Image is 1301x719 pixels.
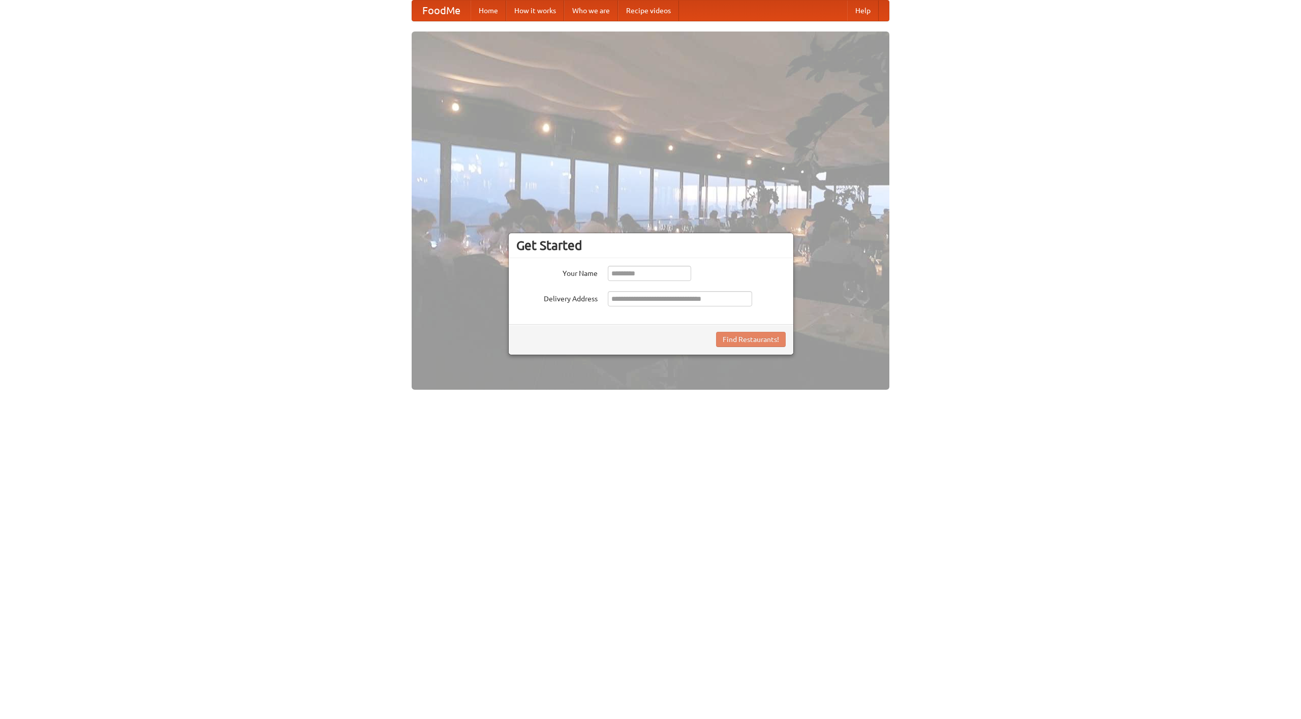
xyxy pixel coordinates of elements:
a: Help [847,1,879,21]
a: Who we are [564,1,618,21]
label: Delivery Address [516,291,598,304]
a: Home [471,1,506,21]
label: Your Name [516,266,598,278]
h3: Get Started [516,238,786,253]
a: FoodMe [412,1,471,21]
a: How it works [506,1,564,21]
button: Find Restaurants! [716,332,786,347]
a: Recipe videos [618,1,679,21]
